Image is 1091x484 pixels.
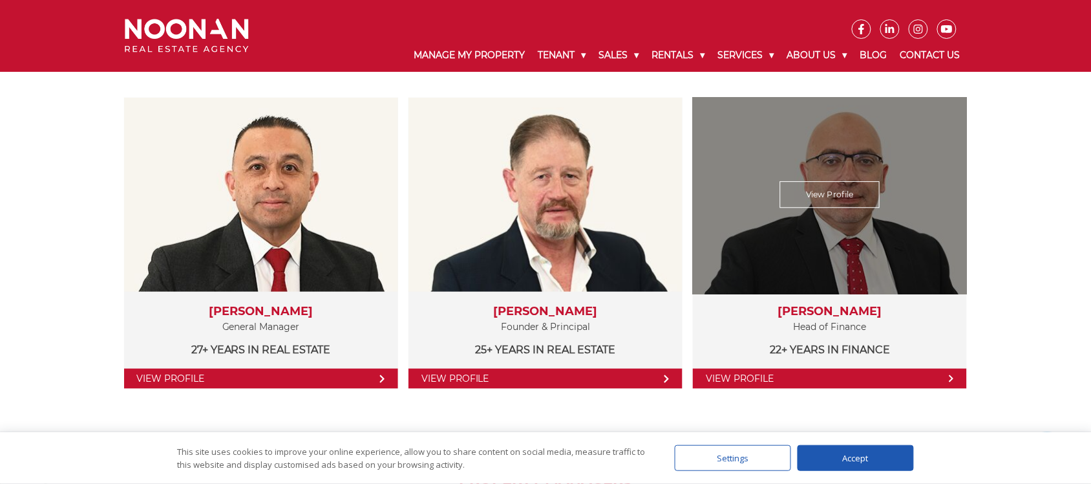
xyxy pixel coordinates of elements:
a: View Profile [780,182,880,208]
a: Blog [853,39,893,72]
img: Noonan Real Estate Agency [125,19,249,53]
div: This site uses cookies to improve your online experience, allow you to share content on social me... [177,445,649,471]
h3: [PERSON_NAME] [706,305,954,319]
p: 25+ years in Real Estate [421,342,670,358]
div: Accept [798,445,914,471]
a: View Profile [693,369,967,389]
p: 22+ years in Finance [706,342,954,358]
a: Services [711,39,780,72]
a: Rentals [645,39,711,72]
p: Head of Finance [706,319,954,335]
p: 27+ years in Real Estate [137,342,385,358]
p: Founder & Principal [421,319,670,335]
a: About Us [780,39,853,72]
a: Tenant [531,39,592,72]
a: Contact Us [893,39,966,72]
a: View Profile [408,369,683,389]
a: Sales [592,39,645,72]
a: View Profile [124,369,398,389]
h3: [PERSON_NAME] [137,305,385,319]
h3: [PERSON_NAME] [421,305,670,319]
p: General Manager [137,319,385,335]
div: Settings [675,445,791,471]
a: Manage My Property [407,39,531,72]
